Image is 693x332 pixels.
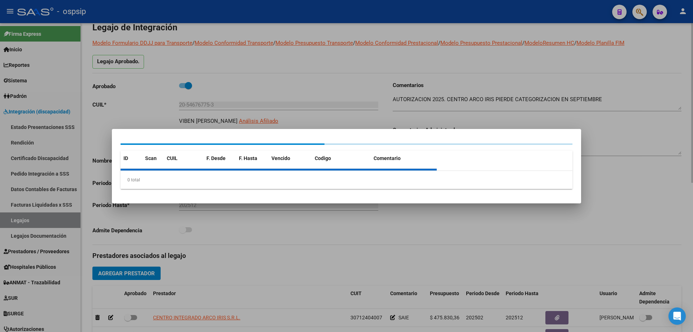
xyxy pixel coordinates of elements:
[164,151,204,166] datatable-header-cell: CUIL
[121,151,142,166] datatable-header-cell: ID
[312,151,371,166] datatable-header-cell: Codigo
[271,155,290,161] span: Vencido
[142,151,164,166] datatable-header-cell: Scan
[269,151,312,166] datatable-header-cell: Vencido
[315,155,331,161] span: Codigo
[204,151,236,166] datatable-header-cell: F. Desde
[371,151,437,166] datatable-header-cell: Comentario
[145,155,157,161] span: Scan
[167,155,178,161] span: CUIL
[236,151,269,166] datatable-header-cell: F. Hasta
[239,155,257,161] span: F. Hasta
[668,307,686,325] div: Open Intercom Messenger
[374,155,401,161] span: Comentario
[123,155,128,161] span: ID
[206,155,226,161] span: F. Desde
[121,171,572,189] div: 0 total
